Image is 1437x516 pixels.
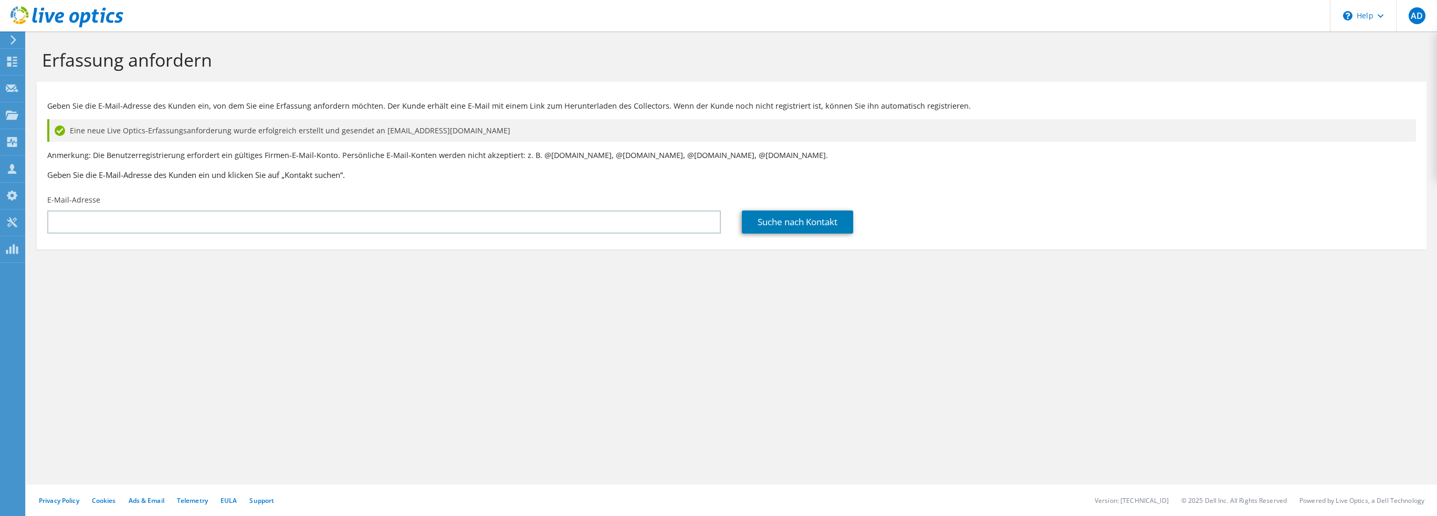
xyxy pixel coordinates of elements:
[1343,11,1352,20] svg: \n
[129,496,164,505] a: Ads & Email
[221,496,237,505] a: EULA
[1299,496,1424,505] li: Powered by Live Optics, a Dell Technology
[1181,496,1287,505] li: © 2025 Dell Inc. All Rights Reserved
[42,49,1416,71] h1: Erfassung anfordern
[47,150,1416,161] p: Anmerkung: Die Benutzerregistrierung erfordert ein gültiges Firmen-E-Mail-Konto. Persönliche E-Ma...
[47,195,100,205] label: E-Mail-Adresse
[47,100,1416,112] p: Geben Sie die E-Mail-Adresse des Kunden ein, von dem Sie eine Erfassung anfordern möchten. Der Ku...
[39,496,79,505] a: Privacy Policy
[70,125,510,136] span: Eine neue Live Optics-Erfassungsanforderung wurde erfolgreich erstellt und gesendet an [EMAIL_ADD...
[177,496,208,505] a: Telemetry
[47,169,1416,181] h3: Geben Sie die E-Mail-Adresse des Kunden ein und klicken Sie auf „Kontakt suchen“.
[1095,496,1169,505] li: Version: [TECHNICAL_ID]
[1409,7,1425,24] span: AD
[249,496,274,505] a: Support
[742,210,853,234] a: Suche nach Kontakt
[92,496,116,505] a: Cookies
